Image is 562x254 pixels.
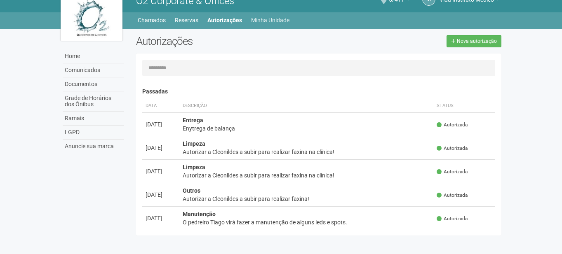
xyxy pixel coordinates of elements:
th: Status [433,99,495,113]
a: Home [63,49,124,63]
div: Autorizar a Cleonildes a subir para realizar faxina na clínica! [183,148,430,156]
a: Chamados [138,14,166,26]
a: Grade de Horários dos Ônibus [63,91,124,112]
th: Descrição [179,99,434,113]
a: Anuncie sua marca [63,140,124,153]
div: [DATE] [146,120,176,128]
div: Autorizar a Cleonildes a subir para realizar faxina na clínica! [183,171,430,179]
a: Comunicados [63,63,124,77]
strong: Entrega [183,117,203,124]
div: [DATE] [146,191,176,199]
div: O pedreiro Tiago virá fazer a manutenção de alguns leds e spots. [183,218,430,226]
span: Autorizada [437,121,468,128]
span: Autorizada [437,215,468,222]
div: [DATE] [146,214,176,222]
span: Nova autorização [457,38,497,44]
strong: Limpeza [183,164,205,170]
span: Autorizada [437,168,468,175]
h2: Autorizações [136,35,313,47]
h4: Passadas [142,89,496,95]
a: Minha Unidade [251,14,289,26]
strong: Manutenção [183,211,216,217]
span: Autorizada [437,192,468,199]
div: [DATE] [146,144,176,152]
a: Reservas [175,14,198,26]
div: Enytrega de balança [183,124,430,133]
strong: Outros [183,187,200,194]
a: Autorizações [207,14,242,26]
strong: Limpeza [183,140,205,147]
a: Ramais [63,112,124,126]
span: Autorizada [437,145,468,152]
a: LGPD [63,126,124,140]
a: Nova autorização [447,35,501,47]
th: Data [142,99,179,113]
div: [DATE] [146,167,176,175]
a: Documentos [63,77,124,91]
div: Autorizar a Cleonildes a subir para realizar faxina! [183,195,430,203]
